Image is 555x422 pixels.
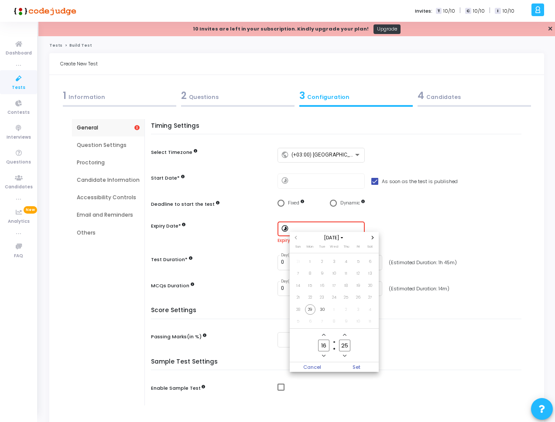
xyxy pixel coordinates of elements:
[292,316,305,328] td: October 5, 2025
[295,244,301,249] span: Sun
[292,234,300,242] button: Previous month
[305,280,316,291] span: 15
[364,316,377,328] td: October 11, 2025
[319,244,325,249] span: Tue
[304,316,316,328] td: October 6, 2025
[365,268,376,279] span: 13
[305,316,316,327] span: 6
[334,362,379,372] button: Set
[328,292,340,304] td: September 24, 2025
[341,280,352,291] span: 18
[352,268,364,280] td: September 12, 2025
[353,256,364,267] span: 5
[340,268,353,280] td: September 11, 2025
[352,292,364,304] td: September 26, 2025
[352,279,364,292] td: September 19, 2025
[316,268,329,280] td: September 9, 2025
[353,268,364,279] span: 12
[340,244,353,252] th: Thursday
[340,292,353,304] td: September 25, 2025
[341,352,349,360] button: Minus a minute
[341,331,349,339] button: Add a minute
[307,244,313,249] span: Mon
[357,244,360,249] span: Fri
[340,316,353,328] td: October 9, 2025
[317,268,328,279] span: 9
[369,234,377,242] button: Next month
[304,292,316,304] td: September 22, 2025
[293,292,304,303] span: 21
[364,303,377,316] td: October 4, 2025
[316,244,329,252] th: Tuesday
[317,280,328,291] span: 16
[292,303,305,316] td: September 28, 2025
[329,268,340,279] span: 10
[317,316,328,327] span: 7
[304,255,316,268] td: September 1, 2025
[292,292,305,304] td: September 21, 2025
[364,292,377,304] td: September 27, 2025
[290,362,334,372] button: Cancel
[365,316,376,327] span: 11
[343,244,349,249] span: Thu
[292,255,305,268] td: August 31, 2025
[364,255,377,268] td: September 6, 2025
[364,268,377,280] td: September 13, 2025
[328,244,340,252] th: Wednesday
[305,256,316,267] span: 1
[304,303,316,316] td: September 29, 2025
[330,244,338,249] span: Wed
[365,256,376,267] span: 6
[304,279,316,292] td: September 15, 2025
[305,292,316,303] span: 22
[329,292,340,303] span: 24
[353,304,364,315] span: 3
[292,279,305,292] td: September 14, 2025
[316,279,329,292] td: September 16, 2025
[365,304,376,315] span: 4
[353,292,364,303] span: 26
[353,316,364,327] span: 10
[293,316,304,327] span: 5
[304,268,316,280] td: September 8, 2025
[316,316,329,328] td: October 7, 2025
[329,256,340,267] span: 3
[340,255,353,268] td: September 4, 2025
[364,244,377,252] th: Saturday
[365,280,376,291] span: 20
[317,256,328,267] span: 2
[293,268,304,279] span: 7
[341,316,352,327] span: 9
[292,244,305,252] th: Sunday
[317,292,328,303] span: 23
[364,279,377,292] td: September 20, 2025
[320,352,328,360] button: Minus a hour
[340,303,353,316] td: October 2, 2025
[328,255,340,268] td: September 3, 2025
[367,244,373,249] span: Sat
[329,280,340,291] span: 17
[352,255,364,268] td: September 5, 2025
[304,244,316,252] th: Monday
[305,268,316,279] span: 8
[329,316,340,327] span: 8
[293,304,304,315] span: 28
[341,304,352,315] span: 2
[316,303,329,316] td: September 30, 2025
[321,234,347,242] span: [DATE]
[341,292,352,303] span: 25
[341,256,352,267] span: 4
[353,280,364,291] span: 19
[340,279,353,292] td: September 18, 2025
[316,255,329,268] td: September 2, 2025
[293,280,304,291] span: 14
[316,292,329,304] td: September 23, 2025
[328,316,340,328] td: October 8, 2025
[328,303,340,316] td: October 1, 2025
[305,304,316,315] span: 29
[320,331,328,339] button: Add a hour
[321,234,347,242] button: Choose month and year
[328,279,340,292] td: September 17, 2025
